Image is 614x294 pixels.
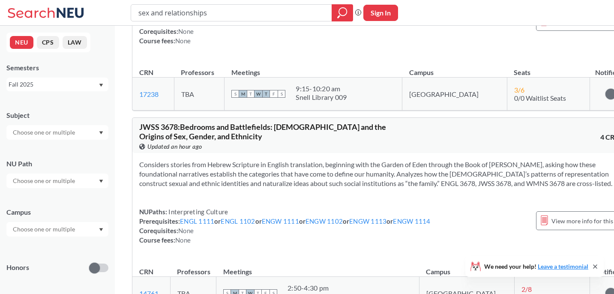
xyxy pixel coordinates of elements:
span: We need your help! [484,264,588,270]
td: [GEOGRAPHIC_DATA] [402,78,507,111]
div: Dropdown arrow [6,174,108,188]
div: 9:15 - 10:20 am [296,84,347,93]
div: Dropdown arrow [6,125,108,140]
span: S [278,90,285,98]
th: Meetings [216,258,419,277]
svg: Dropdown arrow [99,180,103,183]
div: magnifying glass [332,4,353,21]
span: M [239,90,247,98]
span: 0/0 Waitlist Seats [514,94,566,102]
div: Semesters [6,63,108,72]
a: ENGL 1102 [221,217,255,225]
th: Professors [174,59,225,78]
span: 2 / 8 [521,285,532,293]
th: Professors [170,258,216,277]
input: Choose one or multiple [9,127,81,138]
span: None [175,236,191,244]
span: T [262,90,270,98]
a: ENGW 1102 [306,217,343,225]
span: S [231,90,239,98]
a: ENGL 1111 [180,217,214,225]
a: ENGW 1111 [262,217,299,225]
div: CRN [139,68,153,77]
a: 17238 [139,90,159,98]
span: T [247,90,255,98]
svg: Dropdown arrow [99,131,103,135]
th: Seats [507,59,590,78]
input: Class, professor, course number, "phrase" [138,6,326,20]
a: ENGW 1113 [349,217,386,225]
th: Meetings [225,59,402,78]
div: NUPaths: Prerequisites: Corequisites: Course fees: [139,8,296,45]
span: W [255,90,262,98]
svg: Dropdown arrow [99,228,103,231]
p: Honors [6,263,29,273]
span: JWSS 3678 : Bedrooms and Battlefields: [DEMOGRAPHIC_DATA] and the Origins of Sex, Gender, and Eth... [139,122,386,141]
th: Campus [402,59,507,78]
span: None [178,27,194,35]
div: 2:50 - 4:30 pm [288,284,412,292]
span: None [175,37,191,45]
div: NU Path [6,159,108,168]
input: Choose one or multiple [9,176,81,186]
div: NUPaths: Prerequisites: or or or or or Corequisites: Course fees: [139,207,431,245]
span: 3 / 6 [514,86,524,94]
div: CRN [139,267,153,276]
span: None [178,227,194,234]
button: CPS [37,36,59,49]
div: Campus [6,207,108,217]
span: Interpreting Culture [167,208,228,216]
div: Fall 2025 [9,80,98,89]
div: Dropdown arrow [6,222,108,237]
input: Choose one or multiple [9,224,81,234]
div: Fall 2025Dropdown arrow [6,78,108,91]
td: TBA [174,78,225,111]
svg: Dropdown arrow [99,84,103,87]
button: NEU [10,36,33,49]
th: Campus [419,258,514,277]
svg: magnifying glass [337,7,347,19]
button: Sign In [363,5,398,21]
a: ENGW 1114 [393,217,430,225]
span: Updated an hour ago [147,142,202,151]
div: Snell Library 009 [296,93,347,102]
a: Leave a testimonial [538,263,588,270]
div: Subject [6,111,108,120]
span: F [270,90,278,98]
button: LAW [63,36,87,49]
